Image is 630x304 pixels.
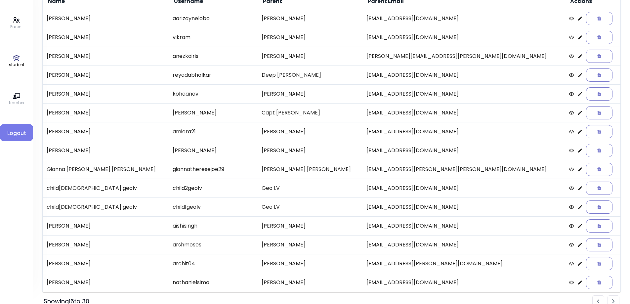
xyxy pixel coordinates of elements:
td: [PERSON_NAME] [43,216,169,235]
span: Logout [5,129,28,137]
td: [EMAIL_ADDRESS][DOMAIN_NAME] [362,141,565,160]
td: [PERSON_NAME] [258,273,362,292]
td: [PERSON_NAME] [169,103,258,122]
td: [EMAIL_ADDRESS][DOMAIN_NAME] [362,216,565,235]
td: [PERSON_NAME] [43,254,169,273]
td: anezkairis [169,47,258,65]
td: archit04 [169,254,258,273]
td: [EMAIL_ADDRESS][DOMAIN_NAME] [362,197,565,216]
td: [PERSON_NAME] [258,122,362,141]
td: [EMAIL_ADDRESS][DOMAIN_NAME] [362,273,565,292]
p: Parent [10,24,23,30]
td: [PERSON_NAME] [258,216,362,235]
td: arshmoses [169,235,258,254]
td: Deep [PERSON_NAME] [258,65,362,84]
td: Gianna [PERSON_NAME] [PERSON_NAME] [43,160,169,179]
td: [PERSON_NAME] [PERSON_NAME] [258,160,362,179]
td: [EMAIL_ADDRESS][PERSON_NAME][DOMAIN_NAME] [362,254,565,273]
td: Capt [PERSON_NAME] [258,103,362,122]
td: nathanielsima [169,273,258,292]
td: [EMAIL_ADDRESS][DOMAIN_NAME] [362,28,565,47]
td: [EMAIL_ADDRESS][DOMAIN_NAME] [362,179,565,197]
td: [PERSON_NAME][EMAIL_ADDRESS][PERSON_NAME][DOMAIN_NAME] [362,47,565,65]
td: [PERSON_NAME] [258,254,362,273]
td: [PERSON_NAME] [43,65,169,84]
td: Geo LV [258,197,362,216]
td: child2geolv [169,179,258,197]
td: [PERSON_NAME] [43,122,169,141]
td: child1geolv [169,197,258,216]
p: student [9,62,24,68]
td: [PERSON_NAME] [43,47,169,65]
a: teacher [9,93,24,106]
td: [PERSON_NAME] [43,9,169,28]
td: [EMAIL_ADDRESS][PERSON_NAME][PERSON_NAME][DOMAIN_NAME] [362,160,565,179]
img: rightarrow.svg [612,299,615,304]
a: Parent [10,17,23,30]
td: [PERSON_NAME] [43,84,169,103]
td: vikram [169,28,258,47]
p: teacher [9,100,24,106]
td: child[DEMOGRAPHIC_DATA] geolv [43,197,169,216]
td: child[DEMOGRAPHIC_DATA] geolv [43,179,169,197]
td: [PERSON_NAME] [43,28,169,47]
td: [PERSON_NAME] [43,141,169,160]
td: kohaanav [169,84,258,103]
td: [PERSON_NAME] [258,84,362,103]
td: [PERSON_NAME] [258,47,362,65]
td: amiera21 [169,122,258,141]
td: [PERSON_NAME] [43,273,169,292]
td: [PERSON_NAME] [258,141,362,160]
td: aarizaynelobo [169,9,258,28]
td: giannatheresejoe29 [169,160,258,179]
img: leftarrow.svg [597,299,600,304]
td: [EMAIL_ADDRESS][DOMAIN_NAME] [362,122,565,141]
td: reyadabholkar [169,65,258,84]
td: [EMAIL_ADDRESS][DOMAIN_NAME] [362,235,565,254]
td: [PERSON_NAME] [43,235,169,254]
td: [PERSON_NAME] [258,28,362,47]
td: [PERSON_NAME] [169,141,258,160]
td: [PERSON_NAME] [43,103,169,122]
td: Geo LV [258,179,362,197]
td: [EMAIL_ADDRESS][DOMAIN_NAME] [362,9,565,28]
td: [EMAIL_ADDRESS][DOMAIN_NAME] [362,65,565,84]
td: [EMAIL_ADDRESS][DOMAIN_NAME] [362,103,565,122]
td: aishisingh [169,216,258,235]
a: student [9,55,24,68]
td: [PERSON_NAME] [258,235,362,254]
td: [PERSON_NAME] [258,9,362,28]
td: [EMAIL_ADDRESS][DOMAIN_NAME] [362,84,565,103]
